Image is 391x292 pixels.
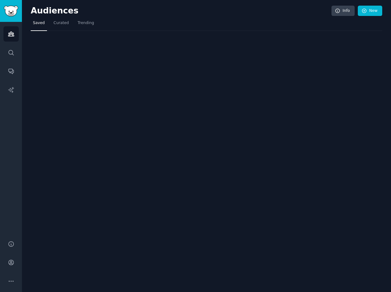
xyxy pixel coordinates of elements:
[4,6,18,17] img: GummySearch logo
[31,6,331,16] h2: Audiences
[33,20,45,26] span: Saved
[31,18,47,31] a: Saved
[76,18,96,31] a: Trending
[331,6,355,16] a: Info
[51,18,71,31] a: Curated
[358,6,382,16] a: New
[78,20,94,26] span: Trending
[54,20,69,26] span: Curated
